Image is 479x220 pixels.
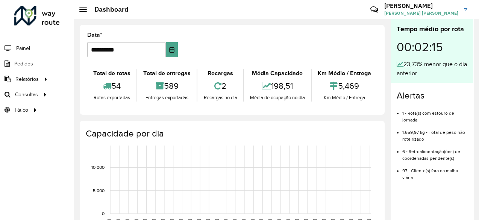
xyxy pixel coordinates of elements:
[15,75,39,83] span: Relatórios
[384,10,458,17] span: [PERSON_NAME] [PERSON_NAME]
[139,69,195,78] div: Total de entregas
[89,69,135,78] div: Total de rotas
[89,94,135,102] div: Rotas exportadas
[89,78,135,94] div: 54
[246,69,309,78] div: Média Capacidade
[397,60,467,78] div: 23,73% menor que o dia anterior
[366,2,382,18] a: Contato Rápido
[402,104,467,123] li: 1 - Rota(s) com estouro de jornada
[87,30,102,39] label: Data
[91,165,105,170] text: 10,000
[14,60,33,68] span: Pedidos
[86,128,377,139] h4: Capacidade por dia
[102,211,105,216] text: 0
[402,143,467,162] li: 6 - Retroalimentação(ões) de coordenadas pendente(s)
[199,94,241,102] div: Recargas no dia
[87,5,129,14] h2: Dashboard
[16,44,30,52] span: Painel
[402,123,467,143] li: 1.659,97 kg - Total de peso não roteirizado
[397,34,467,60] div: 00:02:15
[93,188,105,193] text: 5,000
[402,162,467,181] li: 97 - Cliente(s) fora da malha viária
[15,91,38,99] span: Consultas
[166,42,178,57] button: Choose Date
[397,24,467,34] div: Tempo médio por rota
[246,94,309,102] div: Média de ocupação no dia
[199,69,241,78] div: Recargas
[246,78,309,94] div: 198,51
[139,94,195,102] div: Entregas exportadas
[139,78,195,94] div: 589
[199,78,241,94] div: 2
[314,78,375,94] div: 5,469
[314,69,375,78] div: Km Médio / Entrega
[384,2,458,9] h3: [PERSON_NAME]
[14,106,28,114] span: Tático
[397,90,467,101] h4: Alertas
[314,94,375,102] div: Km Médio / Entrega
